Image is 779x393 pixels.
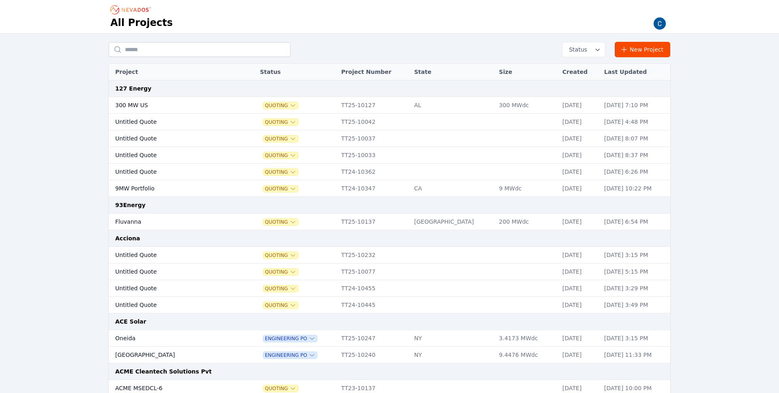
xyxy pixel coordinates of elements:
tr: Untitled QuoteQuotingTT25-10042[DATE][DATE] 4:48 PM [109,114,670,130]
td: Untitled Quote [109,280,236,297]
td: [DATE] [558,347,600,363]
td: [DATE] 3:49 PM [600,297,670,313]
button: Quoting [263,169,298,175]
button: Status [562,42,605,57]
td: ACE Solar [109,313,670,330]
td: CA [410,180,495,197]
td: TT24-10362 [337,164,410,180]
td: 3.4173 MWdc [495,330,558,347]
img: Carmen Brooks [653,17,666,30]
tr: Untitled QuoteQuotingTT24-10455[DATE][DATE] 3:29 PM [109,280,670,297]
td: TT24-10445 [337,297,410,313]
td: [DATE] [558,97,600,114]
td: 300 MWdc [495,97,558,114]
td: 300 MW US [109,97,236,114]
td: TT25-10137 [337,214,410,230]
td: TT25-10077 [337,263,410,280]
td: [GEOGRAPHIC_DATA] [410,214,495,230]
tr: 300 MW USQuotingTT25-10127AL300 MWdc[DATE][DATE] 7:10 PM [109,97,670,114]
button: Engineering PO [263,352,317,358]
td: [DATE] [558,130,600,147]
td: Acciona [109,230,670,247]
td: [DATE] [558,297,600,313]
td: TT25-10033 [337,147,410,164]
button: Engineering PO [263,335,317,342]
th: Size [495,64,558,80]
td: [DATE] [558,180,600,197]
td: 9 MWdc [495,180,558,197]
td: [DATE] 6:54 PM [600,214,670,230]
td: [DATE] 7:10 PM [600,97,670,114]
th: Last Updated [600,64,670,80]
th: Project Number [337,64,410,80]
td: 200 MWdc [495,214,558,230]
th: Status [256,64,337,80]
button: Quoting [263,186,298,192]
td: [DATE] [558,280,600,297]
button: Quoting [263,136,298,142]
button: Quoting [263,252,298,259]
button: Quoting [263,385,298,392]
button: Quoting [263,219,298,225]
td: [DATE] [558,147,600,164]
span: Quoting [263,269,298,275]
td: 9.4476 MWdc [495,347,558,363]
td: [DATE] 8:37 PM [600,147,670,164]
td: [DATE] 4:48 PM [600,114,670,130]
td: [DATE] [558,164,600,180]
td: 9MW Portfolio [109,180,236,197]
td: TT25-10247 [337,330,410,347]
td: NY [410,330,495,347]
nav: Breadcrumb [110,3,153,16]
td: Untitled Quote [109,114,236,130]
td: AL [410,97,495,114]
button: Quoting [263,119,298,125]
td: TT25-10037 [337,130,410,147]
td: TT24-10455 [337,280,410,297]
td: Untitled Quote [109,247,236,263]
td: Untitled Quote [109,297,236,313]
td: [DATE] 10:22 PM [600,180,670,197]
td: TT25-10127 [337,97,410,114]
tr: Untitled QuoteQuotingTT25-10033[DATE][DATE] 8:37 PM [109,147,670,164]
tr: Untitled QuoteQuotingTT24-10362[DATE][DATE] 6:26 PM [109,164,670,180]
td: TT25-10042 [337,114,410,130]
td: [GEOGRAPHIC_DATA] [109,347,236,363]
a: New Project [615,42,670,57]
td: [DATE] [558,114,600,130]
td: [DATE] 6:26 PM [600,164,670,180]
td: Untitled Quote [109,263,236,280]
td: [DATE] 8:07 PM [600,130,670,147]
th: State [410,64,495,80]
td: [DATE] [558,214,600,230]
button: Quoting [263,302,298,309]
tr: FluvannaQuotingTT25-10137[GEOGRAPHIC_DATA]200 MWdc[DATE][DATE] 6:54 PM [109,214,670,230]
td: TT25-10240 [337,347,410,363]
td: [DATE] [558,263,600,280]
td: Untitled Quote [109,147,236,164]
td: TT24-10347 [337,180,410,197]
h1: All Projects [110,16,173,29]
button: Quoting [263,102,298,109]
tr: OneidaEngineering POTT25-10247NY3.4173 MWdc[DATE][DATE] 3:15 PM [109,330,670,347]
button: Quoting [263,152,298,159]
td: 93Energy [109,197,670,214]
td: NY [410,347,495,363]
td: 127 Energy [109,80,670,97]
button: Quoting [263,285,298,292]
tr: Untitled QuoteQuotingTT25-10077[DATE][DATE] 5:15 PM [109,263,670,280]
td: [DATE] 11:33 PM [600,347,670,363]
td: [DATE] 3:15 PM [600,330,670,347]
td: [DATE] 5:15 PM [600,263,670,280]
th: Created [558,64,600,80]
td: [DATE] 3:15 PM [600,247,670,263]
